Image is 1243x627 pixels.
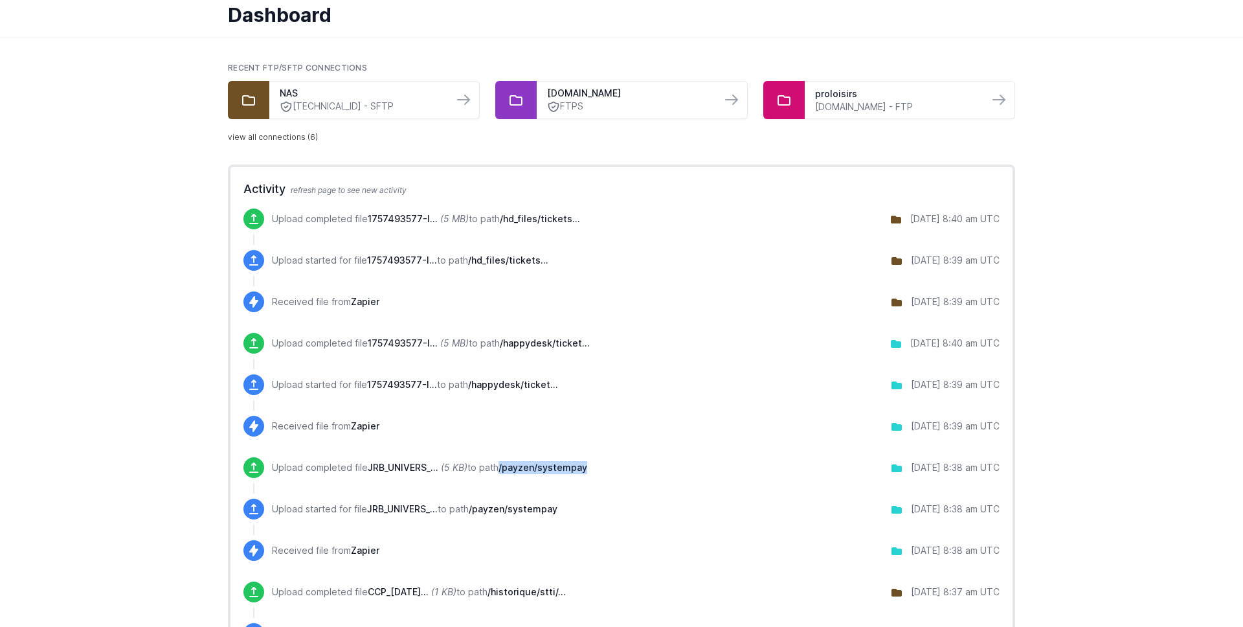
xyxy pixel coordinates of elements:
[351,420,379,431] span: Zapier
[272,295,379,308] p: Received file from
[815,100,978,113] a: [DOMAIN_NAME] - FTP
[368,462,438,473] span: JRB_UNIVERS_JARDIN_50777740_250908_V3.csv
[911,503,1000,516] div: [DATE] 8:38 am UTC
[500,213,580,224] span: /hd_files/tickets_files
[272,420,379,433] p: Received file from
[272,586,566,598] p: Upload completed file to path
[468,255,548,266] span: /hd_files/tickets_files
[468,379,558,390] span: /happydesk/tickets_files
[280,87,443,100] a: NAS
[272,544,379,557] p: Received file from
[272,461,587,474] p: Upload completed file to path
[272,378,558,391] p: Upload started for file to path
[368,586,429,597] span: CCP_10-09-2025_103656-565528
[441,462,467,473] i: (5 KB)
[272,212,580,225] p: Upload completed file to path
[272,337,590,350] p: Upload completed file to path
[440,337,469,348] i: (5 MB)
[469,503,557,514] span: /payzen/systempay
[911,295,1000,308] div: [DATE] 8:39 am UTC
[228,3,1005,27] h1: Dashboard
[815,87,978,100] a: proloisirs
[547,87,710,100] a: [DOMAIN_NAME]
[243,180,1000,198] h2: Activity
[911,378,1000,391] div: [DATE] 8:39 am UTC
[368,337,438,348] span: 1757493577-IMG_20250614_081928.jpg
[911,254,1000,267] div: [DATE] 8:39 am UTC
[368,213,438,224] span: 1757493577-IMG_20250614_081928.jpg
[351,296,379,307] span: Zapier
[351,545,379,556] span: Zapier
[500,337,590,348] span: /happydesk/tickets_files
[487,586,566,597] span: /historique/stti/commandes
[431,586,456,597] i: (1 KB)
[498,462,587,473] span: /payzen/systempay
[272,254,548,267] p: Upload started for file to path
[910,337,1000,350] div: [DATE] 8:40 am UTC
[911,420,1000,433] div: [DATE] 8:39 am UTC
[291,185,407,195] span: refresh page to see new activity
[228,132,318,142] a: view all connections (6)
[280,100,443,113] a: [TECHNICAL_ID] - SFTP
[910,212,1000,225] div: [DATE] 8:40 am UTC
[272,503,557,516] p: Upload started for file to path
[367,379,437,390] span: 1757493577-IMG_20250614_081928.jpg
[911,544,1000,557] div: [DATE] 8:38 am UTC
[911,586,1000,598] div: [DATE] 8:37 am UTC
[547,100,710,113] a: FTPS
[440,213,469,224] i: (5 MB)
[911,461,1000,474] div: [DATE] 8:38 am UTC
[228,63,1015,73] h2: Recent FTP/SFTP Connections
[367,255,437,266] span: 1757493577-IMG_20250614_081928.jpg
[367,503,438,514] span: JRB_UNIVERS_JARDIN_50777740_250908_V3.csv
